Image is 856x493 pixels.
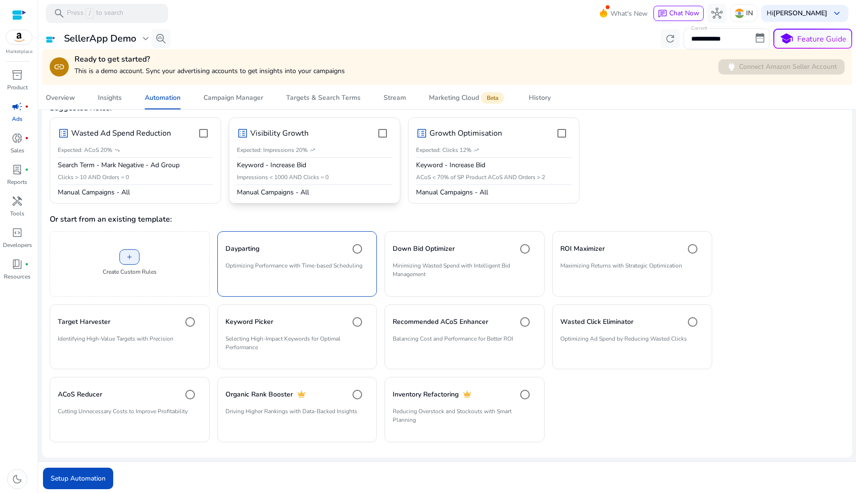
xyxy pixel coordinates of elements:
div: Campaign Manager [203,95,263,101]
p: Balancing Cost and Performance for Better ROI [393,334,536,351]
span: link [53,61,65,73]
button: refresh [661,29,680,48]
p: Minimizing Wasted Spend with Intelligent Bid Management [393,261,536,286]
span: Setup Automation [51,473,106,483]
h4: Inventory Refactoring [393,390,459,399]
p: Manual Campaigns - All [416,188,571,197]
button: chatChat Now [653,6,704,21]
p: Reducing Overstock and Stockouts with Smart Planning [393,407,536,432]
button: schoolFeature Guide [773,29,852,49]
span: Chat Now [669,9,699,18]
p: Marketplace [6,48,32,55]
span: / [86,8,94,19]
div: History [529,95,551,101]
span: crown [462,390,472,399]
p: Driving Higher Rankings with Data-Backed Insights [225,407,369,423]
p: Keyword - Increase Bid [416,161,571,170]
span: fiber_manual_record [25,136,29,140]
h4: ROI Maximizer [560,244,605,254]
img: amazon.svg [6,30,32,44]
p: Cutting Unnecessary Costs to Improve Profitability [58,407,202,423]
p: Hi [767,10,827,17]
p: Resources [4,272,31,281]
p: Manual Campaigns - All [237,188,392,197]
span: Beta [481,92,504,104]
p: Tools [10,209,24,218]
span: lab_profile [11,164,23,175]
span: search [53,8,65,19]
p: Keyword - Increase Bid [237,161,392,170]
span: trending_down [114,147,120,153]
p: Selecting High-Impact Keywords for Optimal Performance [225,334,369,359]
h4: Keyword Picker [225,317,273,327]
p: Optimizing Performance with Time-based Scheduling [225,261,369,278]
p: Ads [12,115,22,123]
span: fiber_manual_record [25,262,29,266]
span: hub [711,8,723,19]
p: Sales [11,146,24,155]
p: Impressions < 1000 AND Clicks = 0 [237,173,392,182]
span: crown [297,390,306,399]
h4: ACoS Reducer [58,390,102,399]
span: inventory_2 [11,69,23,81]
h4: Recommended ACoS Enhancer [393,317,488,327]
span: add [126,253,133,261]
span: expand_more [140,33,151,44]
span: fiber_manual_record [25,168,29,171]
span: search_insights [155,33,167,44]
span: chat [658,9,667,19]
p: Expected: ACoS 20% [58,146,112,154]
h4: Organic Rank Booster [225,390,293,399]
span: code_blocks [11,227,23,238]
button: hub [707,4,727,23]
span: book_4 [11,258,23,270]
h4: Down Bid Optimizer [393,244,455,254]
span: dark_mode [11,473,23,485]
div: Automation [145,95,181,101]
p: Create Custom Rules [103,268,157,276]
p: This is a demo account. Sync your advertising accounts to get insights into your campaigns [75,66,345,76]
img: in.svg [735,9,744,18]
span: fiber_manual_record [25,105,29,108]
p: ACoS < 70% of SP Product ACoS AND Orders > 2 [416,173,571,182]
p: Expected: Impressions 20% [237,146,308,154]
p: Reports [7,178,27,186]
p: Press to search [67,8,123,19]
h4: Or start from an existing template: [50,207,845,224]
p: Maximizing Returns with Strategic Optimization [560,261,704,278]
button: add [119,249,139,265]
span: school [780,32,793,46]
button: Setup Automation [43,468,113,489]
h4: Growth Optimisation [429,129,502,138]
div: Marketing Cloud [429,94,506,102]
span: handyman [11,195,23,207]
h4: Dayparting [225,244,259,254]
span: campaign [11,101,23,112]
p: Feature Guide [797,33,846,45]
p: Clicks > 10 AND Orders = 0 [58,173,213,182]
p: Expected: Clicks 12% [416,146,471,154]
p: Manual Campaigns - All [58,188,213,197]
span: What's New [610,5,648,22]
p: Developers [3,241,32,249]
span: list_alt [58,128,69,139]
p: IN [746,5,753,21]
div: Targets & Search Terms [286,95,361,101]
h4: Wasted Click Eliminator [560,317,633,327]
span: trending_up [473,147,479,153]
div: Stream [384,95,406,101]
div: Overview [46,95,75,101]
span: refresh [664,33,676,44]
span: donut_small [11,132,23,144]
span: list_alt [237,128,248,139]
p: Product [7,83,28,92]
div: Insights [98,95,122,101]
p: Optimizing Ad Spend by Reducing Wasted Clicks [560,334,704,351]
span: keyboard_arrow_down [831,8,843,19]
h4: Ready to get started? [75,55,345,64]
button: search_insights [151,29,171,48]
p: Search Term - Mark Negative - Ad Group [58,161,213,170]
h4: Target Harvester [58,317,110,327]
b: [PERSON_NAME] [773,9,827,18]
h3: SellerApp Demo [64,33,136,44]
